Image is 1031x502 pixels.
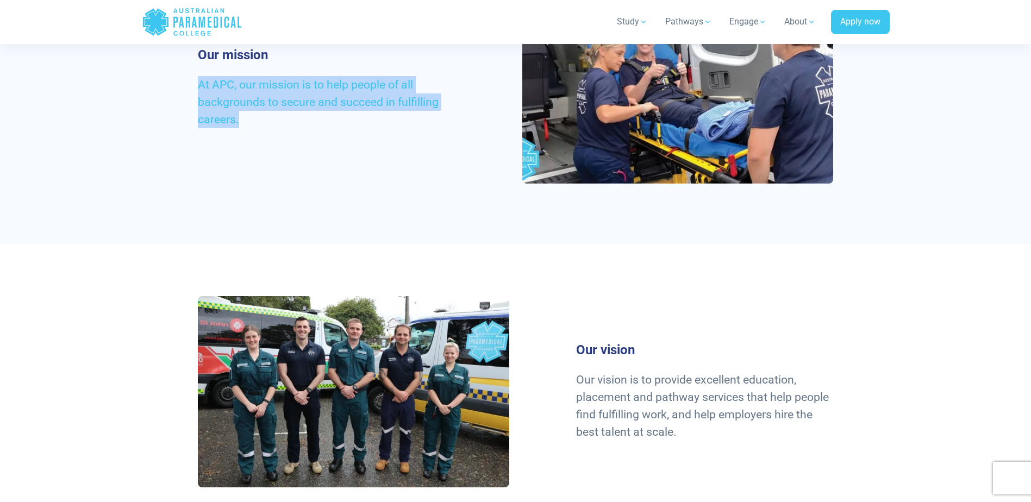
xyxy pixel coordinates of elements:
[198,47,455,63] h3: Our mission
[576,342,833,358] h3: Our vision
[142,4,242,40] a: Australian Paramedical College
[576,373,829,438] span: Our vision is to provide excellent education, placement and pathway services that help people fin...
[723,7,773,37] a: Engage
[198,78,439,126] span: At APC, our mission is to help people of all backgrounds to secure and succeed in fulfilling care...
[659,7,718,37] a: Pathways
[831,10,890,35] a: Apply now
[778,7,822,37] a: About
[610,7,654,37] a: Study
